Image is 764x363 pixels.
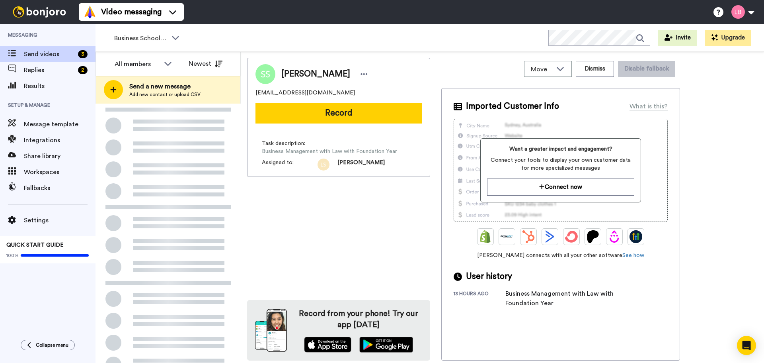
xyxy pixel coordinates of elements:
[262,147,397,155] span: Business Management with Law with Foundation Year
[78,66,88,74] div: 2
[262,159,318,171] span: Assigned to:
[531,65,552,74] span: Move
[454,290,505,308] div: 13 hours ago
[544,230,556,243] img: ActiveCampaign
[114,33,168,43] span: Business School 2025
[487,145,634,153] span: Want a greater impact and engagement?
[255,89,355,97] span: [EMAIL_ADDRESS][DOMAIN_NAME]
[622,253,644,258] a: See how
[129,82,201,91] span: Send a new message
[359,337,413,353] img: playstore
[505,289,633,308] div: Business Management with Law with Foundation Year
[115,59,160,69] div: All members
[522,230,535,243] img: Hubspot
[84,6,96,18] img: vm-color.svg
[337,159,385,171] span: [PERSON_NAME]
[24,120,95,129] span: Message template
[129,91,201,98] span: Add new contact or upload CSV
[630,102,668,111] div: What is this?
[101,6,162,18] span: Video messaging
[737,336,756,355] div: Open Intercom Messenger
[24,151,95,161] span: Share library
[576,61,614,77] button: Dismiss
[487,179,634,196] button: Connect now
[454,251,668,259] span: [PERSON_NAME] connects with all your other software
[565,230,578,243] img: ConvertKit
[24,49,75,59] span: Send videos
[10,6,69,18] img: bj-logo-header-white.svg
[281,68,350,80] span: [PERSON_NAME]
[705,30,751,46] button: Upgrade
[21,340,75,350] button: Collapse menu
[658,30,697,46] button: Invite
[318,159,329,171] img: c868fa31-164a-4375-a30d-dbde66357fd0.png
[501,230,513,243] img: Ontraport
[255,309,287,352] img: download
[618,61,675,77] button: Disable fallback
[24,216,95,225] span: Settings
[479,230,492,243] img: Shopify
[466,100,559,112] span: Imported Customer Info
[24,65,75,75] span: Replies
[183,56,228,72] button: Newest
[24,81,95,91] span: Results
[295,308,422,330] h4: Record from your phone! Try our app [DATE]
[6,242,64,248] span: QUICK START GUIDE
[262,139,318,147] span: Task description :
[608,230,621,243] img: Drip
[24,183,95,193] span: Fallbacks
[24,167,95,177] span: Workspaces
[466,271,512,283] span: User history
[304,337,351,353] img: appstore
[587,230,599,243] img: Patreon
[255,103,422,124] button: Record
[6,252,19,259] span: 100%
[487,156,634,172] span: Connect your tools to display your own customer data for more specialized messages
[36,342,68,348] span: Collapse menu
[78,50,88,58] div: 3
[630,230,642,243] img: GoHighLevel
[255,64,275,84] img: Image of Saima Siddeka
[24,135,95,145] span: Integrations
